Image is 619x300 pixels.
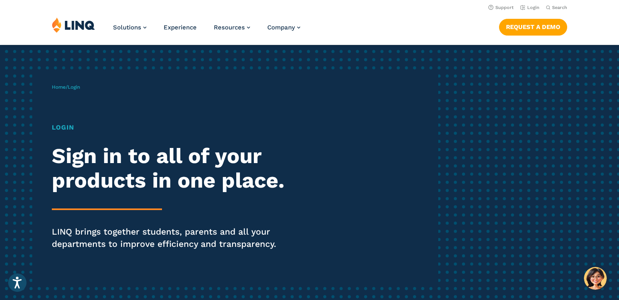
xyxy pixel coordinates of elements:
[488,5,514,10] a: Support
[584,267,607,290] button: Hello, have a question? Let’s chat.
[267,24,295,31] span: Company
[499,17,567,35] nav: Button Navigation
[52,144,290,193] h2: Sign in to all of your products in one place.
[520,5,539,10] a: Login
[267,24,300,31] a: Company
[214,24,250,31] a: Resources
[113,24,141,31] span: Solutions
[52,84,66,90] a: Home
[164,24,197,31] a: Experience
[113,17,300,44] nav: Primary Navigation
[52,226,290,250] p: LINQ brings together students, parents and all your departments to improve efficiency and transpa...
[52,123,290,132] h1: Login
[52,84,80,90] span: /
[499,19,567,35] a: Request a Demo
[552,5,567,10] span: Search
[68,84,80,90] span: Login
[214,24,245,31] span: Resources
[113,24,146,31] a: Solutions
[52,17,95,33] img: LINQ | K‑12 Software
[546,4,567,11] button: Open Search Bar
